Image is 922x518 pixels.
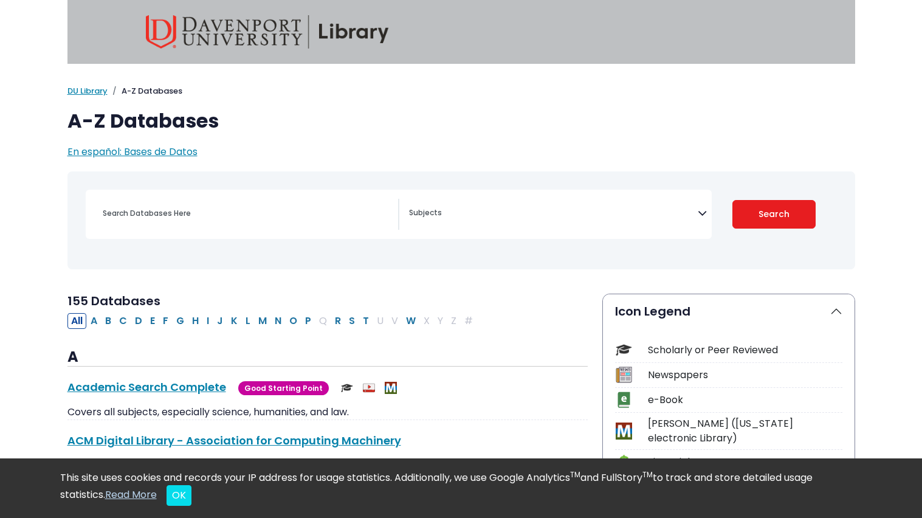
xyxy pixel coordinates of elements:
[60,471,862,506] div: This site uses cookies and records your IP address for usage statistics. Additionally, we use Goo...
[616,423,632,439] img: Icon MeL (Michigan electronic Library)
[67,292,160,309] span: 155 Databases
[385,382,397,394] img: MeL (Michigan electronic Library)
[67,433,401,448] a: ACM Digital Library - Association for Computing Machinery
[67,379,226,395] a: Academic Search Complete
[570,469,580,480] sup: TM
[67,171,855,269] nav: Search filters
[603,294,855,328] button: Icon Legend
[648,455,842,469] div: Financial Report
[341,382,353,394] img: Scholarly or Peer Reviewed
[301,313,315,329] button: Filter Results P
[67,109,855,133] h1: A-Z Databases
[108,85,182,97] li: A-Z Databases
[173,313,188,329] button: Filter Results G
[95,204,398,222] input: Search database by title or keyword
[409,209,698,219] textarea: Search
[105,488,157,502] a: Read More
[732,200,816,229] button: Submit for Search Results
[331,313,345,329] button: Filter Results R
[87,313,101,329] button: Filter Results A
[648,393,842,407] div: e-Book
[67,348,588,367] h3: A
[115,313,131,329] button: Filter Results C
[227,313,241,329] button: Filter Results K
[616,342,632,358] img: Icon Scholarly or Peer Reviewed
[648,368,842,382] div: Newspapers
[255,313,270,329] button: Filter Results M
[131,313,146,329] button: Filter Results D
[67,313,86,329] button: All
[271,313,285,329] button: Filter Results N
[101,313,115,329] button: Filter Results B
[67,405,588,420] p: Covers all subjects, especially science, humanities, and law.
[648,343,842,357] div: Scholarly or Peer Reviewed
[642,469,653,480] sup: TM
[67,145,198,159] a: En español: Bases de Datos
[363,382,375,394] img: Audio & Video
[159,313,172,329] button: Filter Results F
[402,313,419,329] button: Filter Results W
[67,313,478,327] div: Alpha-list to filter by first letter of database name
[359,313,373,329] button: Filter Results T
[146,313,159,329] button: Filter Results E
[67,85,855,97] nav: breadcrumb
[242,313,254,329] button: Filter Results L
[238,381,329,395] span: Good Starting Point
[67,85,108,97] a: DU Library
[213,313,227,329] button: Filter Results J
[648,416,842,446] div: [PERSON_NAME] ([US_STATE] electronic Library)
[203,313,213,329] button: Filter Results I
[345,313,359,329] button: Filter Results S
[616,367,632,383] img: Icon Newspapers
[188,313,202,329] button: Filter Results H
[616,392,632,408] img: Icon e-Book
[286,313,301,329] button: Filter Results O
[167,485,191,506] button: Close
[616,454,632,471] img: Icon Financial Report
[146,15,389,49] img: Davenport University Library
